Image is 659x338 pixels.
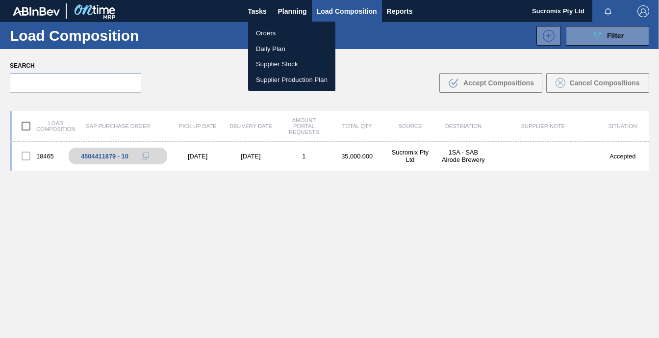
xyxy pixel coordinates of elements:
a: Daily Plan [248,41,335,57]
a: Supplier Stock [248,56,335,72]
a: Orders [248,26,335,41]
a: Supplier Production Plan [248,72,335,88]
